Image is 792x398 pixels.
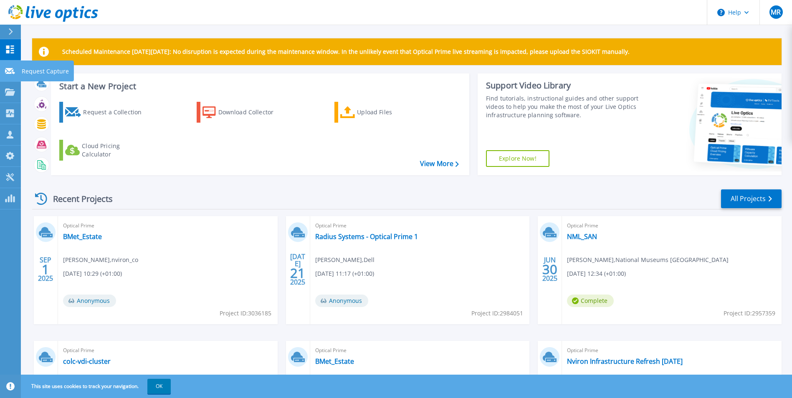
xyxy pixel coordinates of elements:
div: Recent Projects [32,189,124,209]
a: All Projects [721,189,782,208]
a: Radius Systems - Optical Prime 1 [315,232,418,241]
span: Anonymous [315,295,368,307]
a: Cloud Pricing Calculator [59,140,152,161]
span: [DATE] 12:34 (+01:00) [567,269,626,278]
a: Download Collector [197,102,290,123]
a: Upload Files [334,102,428,123]
div: Support Video Library [486,80,641,91]
span: Optical Prime [567,346,777,355]
span: 1 [42,266,49,273]
span: Optical Prime [567,221,777,230]
div: Request a Collection [83,104,150,121]
span: [DATE] 11:17 (+01:00) [315,269,374,278]
div: JUN 2025 [542,254,558,285]
a: colc-vdi-cluster [63,357,111,365]
span: [PERSON_NAME] , nviron_co [63,255,138,264]
a: BMet_Estate [63,232,102,241]
span: Optical Prime [315,221,525,230]
div: [DATE] 2025 [290,254,306,285]
p: Request Capture [22,60,69,82]
span: Optical Prime [315,346,525,355]
a: NML_SAN [567,232,597,241]
h3: Start a New Project [59,82,458,91]
p: Scheduled Maintenance [DATE][DATE]: No disruption is expected during the maintenance window. In t... [62,48,630,55]
span: Project ID: 3036185 [220,309,271,318]
span: Project ID: 2984051 [471,309,523,318]
span: [DATE] 10:29 (+01:00) [63,269,122,278]
a: Request a Collection [59,102,152,123]
span: Optical Prime [63,346,273,355]
span: Optical Prime [63,221,273,230]
a: BMet_Estate [315,357,354,365]
span: 30 [542,266,557,273]
div: Find tutorials, instructional guides and other support videos to help you make the most of your L... [486,94,641,119]
button: OK [147,379,171,394]
div: Cloud Pricing Calculator [82,142,149,159]
a: View More [420,160,459,168]
div: Download Collector [218,104,285,121]
span: This site uses cookies to track your navigation. [23,379,171,394]
span: [PERSON_NAME] , National Museums [GEOGRAPHIC_DATA] [567,255,729,264]
div: SEP 2025 [38,254,53,285]
span: [PERSON_NAME] , Dell [315,255,374,264]
span: MR [771,9,781,15]
span: Project ID: 2957359 [724,309,775,318]
a: Nviron Infrastructure Refresh [DATE] [567,357,683,365]
span: Complete [567,295,614,307]
div: Upload Files [357,104,424,121]
span: 21 [290,270,305,277]
span: Anonymous [63,295,116,307]
a: Explore Now! [486,150,549,167]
